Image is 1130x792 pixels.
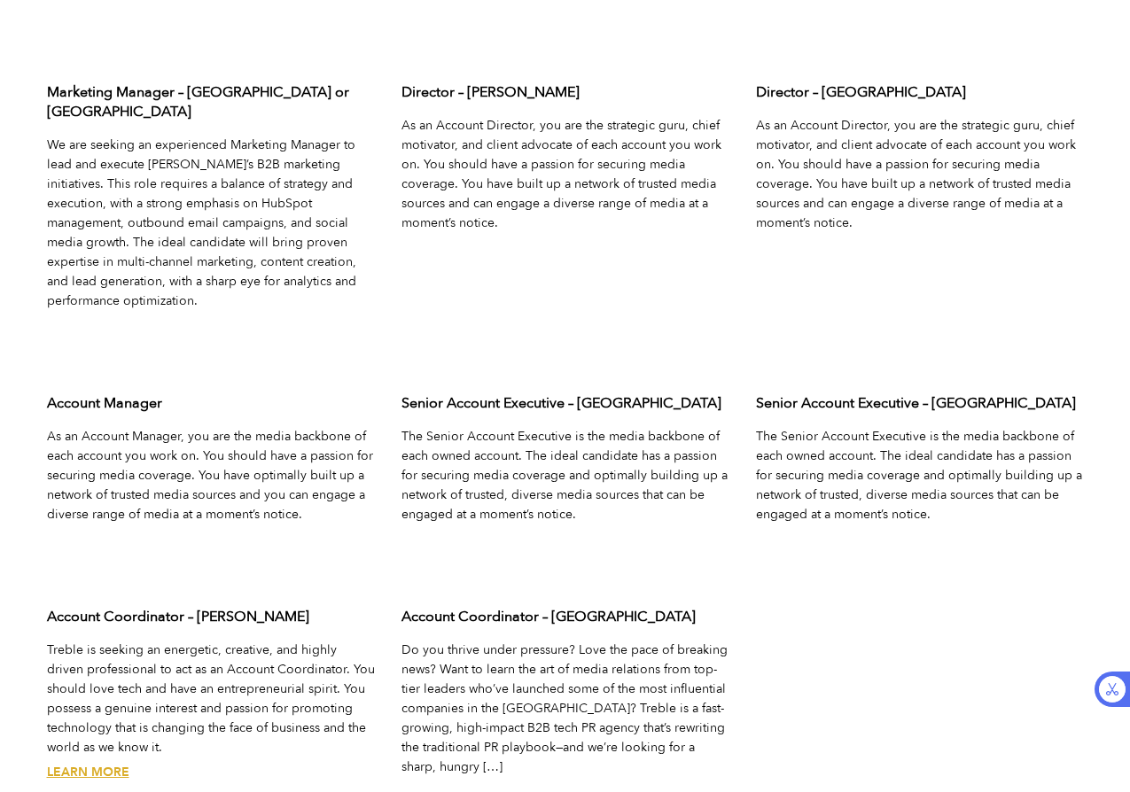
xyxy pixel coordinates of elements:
[401,82,729,102] h3: Director – [PERSON_NAME]
[47,641,375,757] p: Treble is seeking an energetic, creative, and highly driven professional to act as an Account Coo...
[756,393,1084,413] h3: Senior Account Executive – [GEOGRAPHIC_DATA]
[756,116,1084,233] p: As an Account Director, you are the strategic guru, chief motivator, and client advocate of each ...
[47,427,375,524] p: As an Account Manager, you are the media backbone of each account you work on. You should have a ...
[401,427,729,524] p: The Senior Account Executive is the media backbone of each owned account. The ideal candidate has...
[401,641,729,777] p: Do you thrive under pressure? Love the pace of breaking news? Want to learn the art of media rela...
[47,607,375,626] h3: Account Coordinator – [PERSON_NAME]
[401,116,729,233] p: As an Account Director, you are the strategic guru, chief motivator, and client advocate of each ...
[47,393,375,413] h3: Account Manager
[756,427,1084,524] p: The Senior Account Executive is the media backbone of each owned account. The ideal candidate has...
[756,82,1084,102] h3: Director – [GEOGRAPHIC_DATA]
[401,607,729,626] h3: Account Coordinator – [GEOGRAPHIC_DATA]
[401,393,729,413] h3: Senior Account Executive – [GEOGRAPHIC_DATA]
[47,764,129,780] a: Account Coordinator – Austin
[47,136,375,311] p: We are seeking an experienced Marketing Manager to lead and execute [PERSON_NAME]’s B2B marketing...
[47,82,375,121] h3: Marketing Manager – [GEOGRAPHIC_DATA] or [GEOGRAPHIC_DATA]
